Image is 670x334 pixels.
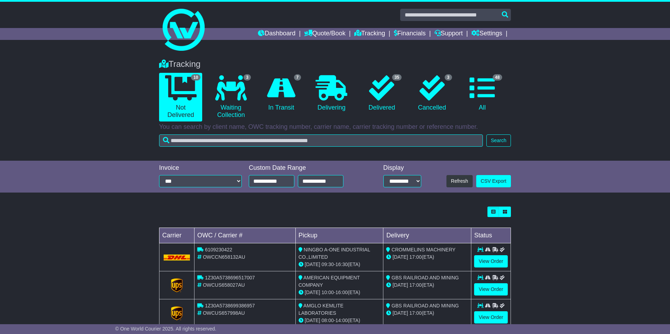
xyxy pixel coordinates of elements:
[335,318,348,323] span: 14:00
[386,281,468,289] div: (ETA)
[205,303,255,308] span: 1Z30A5738699386957
[191,74,200,81] span: 10
[203,310,245,316] span: OWCUS657998AU
[159,228,194,243] td: Carrier
[474,283,508,295] a: View Order
[461,73,504,114] a: 48 All
[410,73,453,114] a: 3 Cancelled
[258,28,295,40] a: Dashboard
[476,175,511,187] a: CSV Export
[392,282,408,288] span: [DATE]
[360,73,403,114] a: 35 Delivered
[335,290,348,295] span: 16:00
[435,28,463,40] a: Support
[471,28,502,40] a: Settings
[156,59,514,69] div: Tracking
[446,175,473,187] button: Refresh
[299,303,343,316] span: AMGLO KEMLITE LABORATORIES
[392,254,408,260] span: [DATE]
[493,74,502,81] span: 48
[305,318,320,323] span: [DATE]
[409,254,422,260] span: 17:00
[322,318,334,323] span: 08:00
[299,261,381,268] div: - (ETA)
[299,289,381,296] div: - (ETA)
[486,134,511,147] button: Search
[260,73,303,114] a: 7 In Transit
[394,28,426,40] a: Financials
[383,164,421,172] div: Display
[115,326,217,332] span: © One World Courier 2025. All rights reserved.
[304,28,346,40] a: Quote/Book
[159,123,511,131] p: You can search by client name, OWC tracking number, carrier name, carrier tracking number or refe...
[299,317,381,324] div: - (ETA)
[322,290,334,295] span: 10:00
[305,262,320,267] span: [DATE]
[159,73,202,121] a: 10 Not Delivered
[205,275,255,280] span: 1Z30A5738696517007
[474,255,508,267] a: View Order
[409,310,422,316] span: 17:00
[305,290,320,295] span: [DATE]
[171,306,183,320] img: GetCarrierServiceLogo
[445,74,452,81] span: 3
[203,254,245,260] span: OWCCN658132AU
[205,247,232,252] span: 6109230422
[159,164,242,172] div: Invoice
[164,255,190,260] img: DHL.png
[299,275,360,288] span: AMERICAN EQUIPMENT COMPANY
[310,73,353,114] a: Delivering
[386,253,468,261] div: (ETA)
[295,228,383,243] td: Pickup
[392,74,402,81] span: 35
[354,28,385,40] a: Tracking
[249,164,361,172] div: Custom Date Range
[391,247,456,252] span: CROMMELINS MACHINERY
[299,247,370,260] span: NINGBO A-ONE INDUSTRIAL CO.,LIMITED
[391,275,459,280] span: GBS RAILROAD AND MINING
[391,303,459,308] span: GBS RAILROAD AND MINING
[383,228,471,243] td: Delivery
[294,74,301,81] span: 7
[171,278,183,292] img: GetCarrierServiceLogo
[194,228,296,243] td: OWC / Carrier #
[409,282,422,288] span: 17:00
[322,262,334,267] span: 09:30
[386,309,468,317] div: (ETA)
[471,228,511,243] td: Status
[392,310,408,316] span: [DATE]
[209,73,252,121] a: 3 Waiting Collection
[474,311,508,323] a: View Order
[244,74,251,81] span: 3
[203,282,245,288] span: OWCUS658027AU
[335,262,348,267] span: 16:30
